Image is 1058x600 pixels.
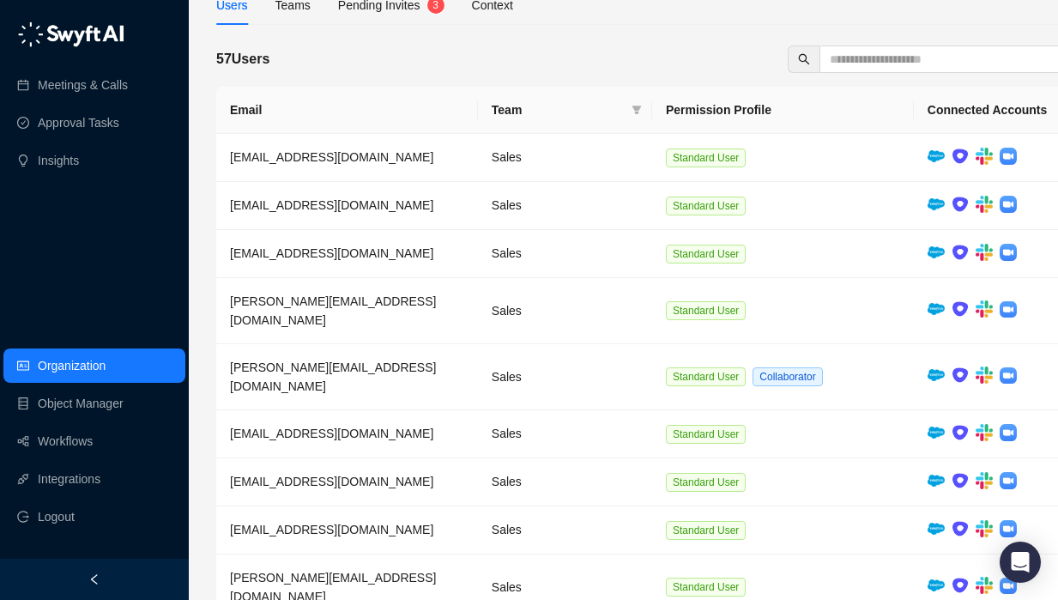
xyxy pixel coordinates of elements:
[753,367,822,386] span: Collaborator
[1000,520,1017,537] img: zoom-DkfWWZB2.png
[666,148,746,167] span: Standard User
[976,148,993,165] img: slack-Cn3INd-T.png
[976,244,993,261] img: slack-Cn3INd-T.png
[17,511,29,523] span: logout
[1000,148,1017,165] img: zoom-DkfWWZB2.png
[928,523,945,535] img: salesforce-ChMvK6Xa.png
[88,573,100,585] span: left
[976,367,993,384] img: slack-Cn3INd-T.png
[928,475,945,487] img: salesforce-ChMvK6Xa.png
[976,196,993,213] img: slack-Cn3INd-T.png
[38,348,106,383] a: Organization
[230,523,433,536] span: [EMAIL_ADDRESS][DOMAIN_NAME]
[230,198,433,212] span: [EMAIL_ADDRESS][DOMAIN_NAME]
[38,462,100,496] a: Integrations
[666,197,746,215] span: Standard User
[216,49,269,70] h5: 57 Users
[952,577,969,594] img: ix+ea6nV3o2uKgAAAABJRU5ErkJggg==
[666,578,746,597] span: Standard User
[38,106,119,140] a: Approval Tasks
[38,386,124,421] a: Object Manager
[666,301,746,320] span: Standard User
[952,472,969,489] img: ix+ea6nV3o2uKgAAAABJRU5ErkJggg==
[38,424,93,458] a: Workflows
[666,245,746,264] span: Standard User
[666,521,746,540] span: Standard User
[230,246,433,260] span: [EMAIL_ADDRESS][DOMAIN_NAME]
[478,278,652,344] td: Sales
[230,361,436,393] span: [PERSON_NAME][EMAIL_ADDRESS][DOMAIN_NAME]
[976,472,993,489] img: slack-Cn3INd-T.png
[1000,244,1017,261] img: zoom-DkfWWZB2.png
[928,369,945,381] img: salesforce-ChMvK6Xa.png
[1000,542,1041,583] div: Open Intercom Messenger
[952,520,969,537] img: ix+ea6nV3o2uKgAAAABJRU5ErkJggg==
[628,97,645,123] span: filter
[952,196,969,213] img: ix+ea6nV3o2uKgAAAABJRU5ErkJggg==
[492,100,625,119] span: Team
[928,198,945,210] img: salesforce-ChMvK6Xa.png
[928,427,945,439] img: salesforce-ChMvK6Xa.png
[798,53,810,65] span: search
[952,367,969,384] img: ix+ea6nV3o2uKgAAAABJRU5ErkJggg==
[666,425,746,444] span: Standard User
[478,134,652,182] td: Sales
[478,458,652,506] td: Sales
[666,473,746,492] span: Standard User
[666,367,746,386] span: Standard User
[38,68,128,102] a: Meetings & Calls
[652,87,914,134] th: Permission Profile
[1000,424,1017,441] img: zoom-DkfWWZB2.png
[478,344,652,410] td: Sales
[230,475,433,488] span: [EMAIL_ADDRESS][DOMAIN_NAME]
[928,579,945,591] img: salesforce-ChMvK6Xa.png
[230,150,433,164] span: [EMAIL_ADDRESS][DOMAIN_NAME]
[478,182,652,230] td: Sales
[478,506,652,555] td: Sales
[38,143,79,178] a: Insights
[1000,367,1017,385] img: zoom-DkfWWZB2.png
[976,424,993,441] img: slack-Cn3INd-T.png
[1000,472,1017,489] img: zoom-DkfWWZB2.png
[1000,301,1017,318] img: zoom-DkfWWZB2.png
[976,577,993,594] img: slack-Cn3INd-T.png
[1000,578,1017,595] img: zoom-DkfWWZB2.png
[478,410,652,458] td: Sales
[928,303,945,315] img: salesforce-ChMvK6Xa.png
[230,427,433,440] span: [EMAIL_ADDRESS][DOMAIN_NAME]
[632,105,642,115] span: filter
[952,300,969,318] img: ix+ea6nV3o2uKgAAAABJRU5ErkJggg==
[952,244,969,261] img: ix+ea6nV3o2uKgAAAABJRU5ErkJggg==
[952,148,969,165] img: ix+ea6nV3o2uKgAAAABJRU5ErkJggg==
[216,87,478,134] th: Email
[17,21,124,47] img: logo-05li4sbe.png
[928,246,945,258] img: salesforce-ChMvK6Xa.png
[952,424,969,441] img: ix+ea6nV3o2uKgAAAABJRU5ErkJggg==
[230,294,436,327] span: [PERSON_NAME][EMAIL_ADDRESS][DOMAIN_NAME]
[38,500,75,534] span: Logout
[478,230,652,278] td: Sales
[976,520,993,537] img: slack-Cn3INd-T.png
[1000,196,1017,213] img: zoom-DkfWWZB2.png
[928,150,945,162] img: salesforce-ChMvK6Xa.png
[976,300,993,318] img: slack-Cn3INd-T.png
